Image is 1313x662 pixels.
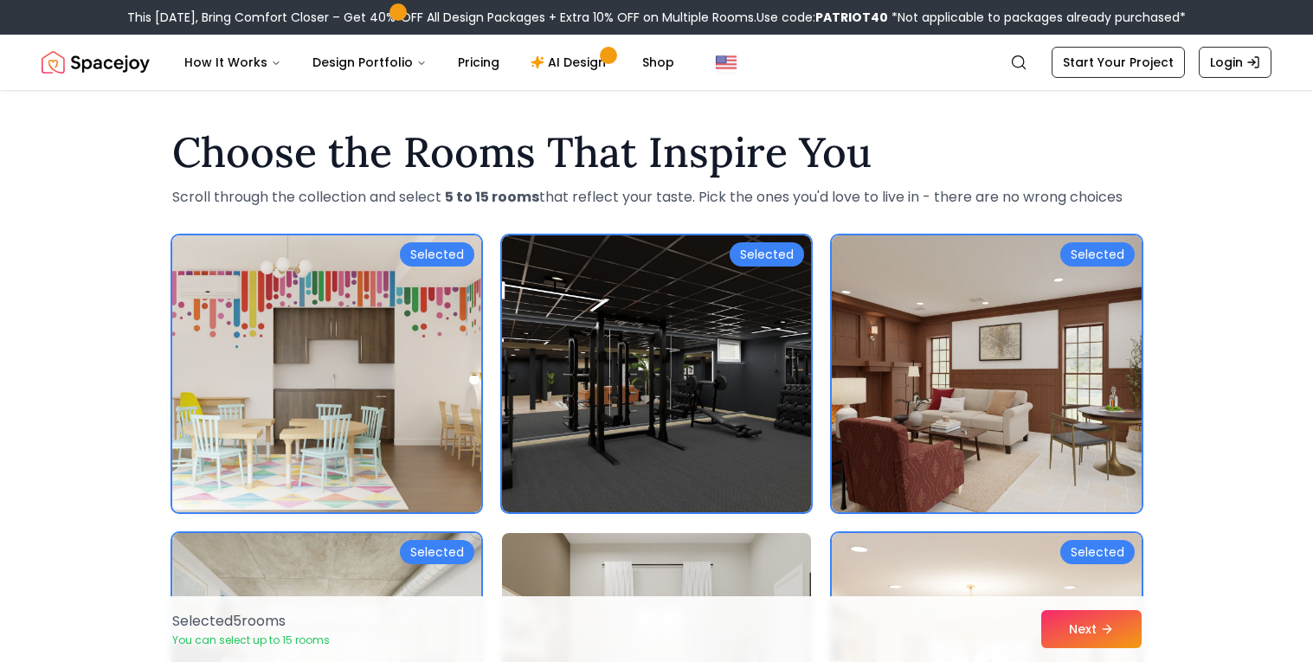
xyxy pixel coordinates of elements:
[888,9,1186,26] span: *Not applicable to packages already purchased*
[1199,47,1271,78] a: Login
[815,9,888,26] b: PATRIOT40
[172,611,330,632] p: Selected 5 room s
[730,242,804,267] div: Selected
[42,45,150,80] img: Spacejoy Logo
[1041,610,1142,648] button: Next
[400,540,474,564] div: Selected
[171,45,295,80] button: How It Works
[172,187,1142,208] p: Scroll through the collection and select that reflect your taste. Pick the ones you'd love to liv...
[517,45,625,80] a: AI Design
[172,633,330,647] p: You can select up to 15 rooms
[628,45,688,80] a: Shop
[444,45,513,80] a: Pricing
[716,52,737,73] img: United States
[1052,47,1185,78] a: Start Your Project
[1060,242,1135,267] div: Selected
[445,187,539,207] strong: 5 to 15 rooms
[172,235,481,512] img: Room room-1
[400,242,474,267] div: Selected
[42,45,150,80] a: Spacejoy
[299,45,441,80] button: Design Portfolio
[127,9,1186,26] div: This [DATE], Bring Comfort Closer – Get 40% OFF All Design Packages + Extra 10% OFF on Multiple R...
[1060,540,1135,564] div: Selected
[42,35,1271,90] nav: Global
[832,235,1141,512] img: Room room-3
[756,9,888,26] span: Use code:
[171,45,688,80] nav: Main
[502,235,811,512] img: Room room-2
[172,132,1142,173] h1: Choose the Rooms That Inspire You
